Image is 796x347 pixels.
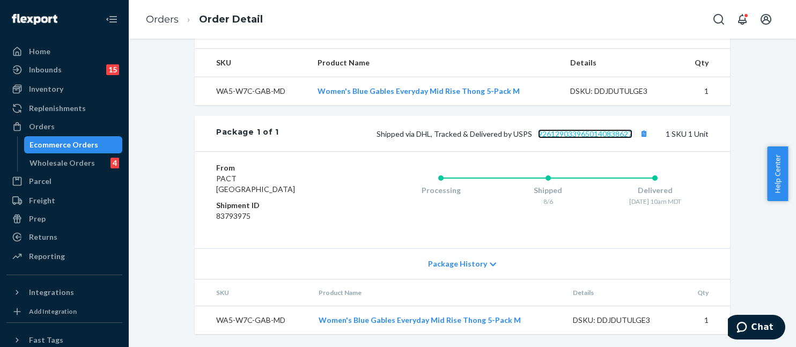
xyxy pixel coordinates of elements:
[562,49,680,77] th: Details
[195,77,309,106] td: WA5-W7C-GAB-MD
[428,259,487,269] span: Package History
[6,210,122,227] a: Prep
[29,84,63,94] div: Inventory
[216,174,295,194] span: PACT [GEOGRAPHIC_DATA]
[564,279,682,306] th: Details
[6,61,122,78] a: Inbounds15
[29,121,55,132] div: Orders
[29,46,50,57] div: Home
[682,279,730,306] th: Qty
[6,80,122,98] a: Inventory
[6,305,122,318] a: Add Integration
[6,43,122,60] a: Home
[29,213,46,224] div: Prep
[137,4,271,35] ol: breadcrumbs
[310,279,564,306] th: Product Name
[29,195,55,206] div: Freight
[29,176,51,187] div: Parcel
[309,49,562,77] th: Product Name
[728,315,785,342] iframe: Opens a widget where you can chat to one of our agents
[30,158,95,168] div: Wholesale Orders
[199,13,263,25] a: Order Detail
[680,49,730,77] th: Qty
[195,49,309,77] th: SKU
[6,100,122,117] a: Replenishments
[29,251,65,262] div: Reporting
[29,103,86,114] div: Replenishments
[601,185,709,196] div: Delivered
[216,127,279,141] div: Package 1 of 1
[101,9,122,30] button: Close Navigation
[319,315,521,324] a: Women's Blue Gables Everyday Mid Rise Thong 5-Pack M
[573,315,674,326] div: DSKU: DDJDUTULGE3
[106,64,119,75] div: 15
[29,64,62,75] div: Inbounds
[495,197,602,206] div: 8/6
[6,173,122,190] a: Parcel
[29,307,77,316] div: Add Integration
[216,163,344,173] dt: From
[732,9,753,30] button: Open notifications
[601,197,709,206] div: [DATE] 10am MDT
[6,118,122,135] a: Orders
[29,287,74,298] div: Integrations
[24,154,123,172] a: Wholesale Orders4
[767,146,788,201] button: Help Center
[216,200,344,211] dt: Shipment ID
[377,129,651,138] span: Shipped via DHL, Tracked & Delivered by USPS
[24,136,123,153] a: Ecommerce Orders
[637,127,651,141] button: Copy tracking number
[538,129,632,138] a: 9261290339650140838627
[12,14,57,25] img: Flexport logo
[755,9,777,30] button: Open account menu
[146,13,179,25] a: Orders
[6,228,122,246] a: Returns
[680,77,730,106] td: 1
[29,335,63,345] div: Fast Tags
[682,306,730,335] td: 1
[6,248,122,265] a: Reporting
[6,192,122,209] a: Freight
[6,284,122,301] button: Integrations
[387,185,495,196] div: Processing
[195,306,310,335] td: WA5-W7C-GAB-MD
[30,139,98,150] div: Ecommerce Orders
[195,279,310,306] th: SKU
[216,211,344,222] dd: 83793975
[110,158,119,168] div: 4
[570,86,671,97] div: DSKU: DDJDUTULGE3
[495,185,602,196] div: Shipped
[29,232,57,242] div: Returns
[708,9,729,30] button: Open Search Box
[318,86,520,95] a: Women's Blue Gables Everyday Mid Rise Thong 5-Pack M
[279,127,709,141] div: 1 SKU 1 Unit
